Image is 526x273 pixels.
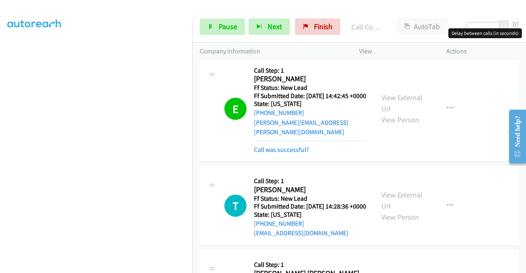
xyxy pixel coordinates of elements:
span: Finish [314,22,332,31]
a: [EMAIL_ADDRESS][DOMAIN_NAME] [254,229,348,237]
h5: Call Step: 1 [254,177,366,185]
a: [PERSON_NAME][EMAIL_ADDRESS][PERSON_NAME][DOMAIN_NAME] [254,119,348,136]
p: View [359,46,431,56]
h5: Ff Submitted Date: [DATE] 14:28:36 +0000 [254,202,366,211]
a: Call was successful? [254,146,309,154]
h5: Call Step: 1 [254,261,366,269]
span: Next [268,22,282,31]
h5: Ff Status: New Lead [254,84,367,92]
h1: E [224,98,247,120]
p: Actions [446,46,519,56]
a: Pause [200,18,245,35]
a: View Person [381,212,419,222]
h5: Call Step: 1 [254,67,367,75]
p: Call Completed [351,21,382,32]
a: View External Url [381,190,422,211]
h5: Ff Submitted Date: [DATE] 14:42:45 +0000 [254,92,367,100]
h1: T [224,195,247,217]
iframe: Resource Center [503,104,526,169]
span: Pause [219,22,237,31]
a: Finish [295,18,340,35]
a: View Person [381,115,419,124]
a: [PHONE_NUMBER] [254,109,304,117]
div: Delay between calls (in seconds) [448,28,522,38]
h5: Ff Status: New Lead [254,195,366,203]
a: [PHONE_NUMBER] [254,220,304,227]
h5: State: [US_STATE] [254,211,366,219]
p: Company Information [200,46,344,56]
button: AutoTab [397,18,448,35]
div: The call is yet to be attempted [224,195,247,217]
button: Next [249,18,290,35]
div: 30 [511,18,519,30]
h2: [PERSON_NAME] [254,185,364,195]
h2: [PERSON_NAME] [254,74,364,84]
h5: State: [US_STATE] [254,100,367,108]
a: View External Url [381,93,422,113]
